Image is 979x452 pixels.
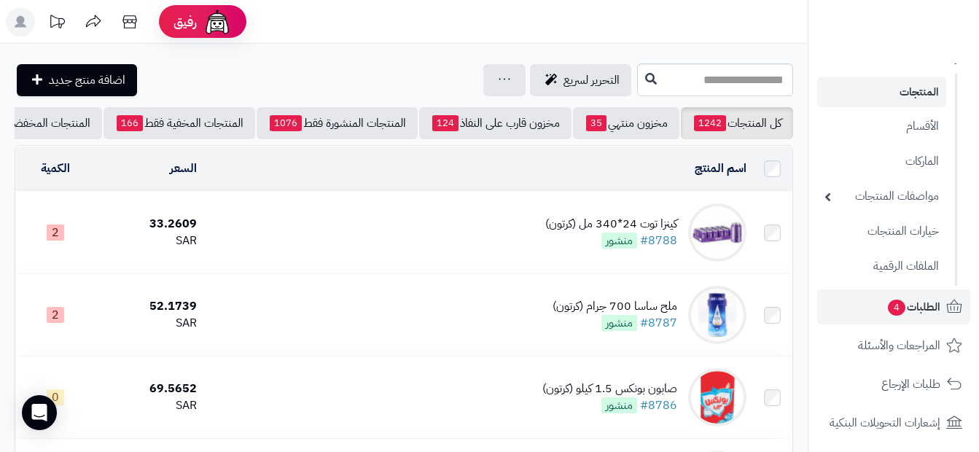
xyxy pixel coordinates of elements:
div: كينزا توت 24*340 مل (كرتون) [545,216,677,233]
a: المنتجات المخفية فقط166 [104,107,255,139]
a: #8787 [640,314,677,332]
a: الأقسام [817,111,946,142]
div: 69.5652 [101,381,197,397]
a: الكمية [41,160,70,177]
a: المراجعات والأسئلة [817,328,970,363]
a: تحديثات المنصة [39,7,75,40]
div: Open Intercom Messenger [22,395,57,430]
div: SAR [101,233,197,249]
span: رفيق [173,13,197,31]
a: اضافة منتج جديد [17,64,137,96]
span: 4 [888,300,905,316]
span: 166 [117,115,143,131]
a: كل المنتجات1242 [681,107,793,139]
a: التحرير لسريع [530,64,631,96]
div: 33.2609 [101,216,197,233]
span: 2 [47,307,64,323]
span: منشور [601,315,637,331]
a: مخزون قارب على النفاذ124 [419,107,572,139]
a: الملفات الرقمية [817,251,946,282]
span: 35 [586,115,606,131]
span: منشور [601,233,637,249]
a: اسم المنتج [695,160,746,177]
span: التحرير لسريع [563,71,620,89]
div: ملح ساسا 700 جرام (كرتون) [553,298,677,315]
img: ملح ساسا 700 جرام (كرتون) [688,286,746,344]
img: ai-face.png [203,7,232,36]
a: الماركات [817,146,946,177]
a: إشعارات التحويلات البنكية [817,405,970,440]
span: منشور [601,397,637,413]
a: مواصفات المنتجات [817,181,946,212]
span: 1076 [270,115,302,131]
span: 2 [47,225,64,241]
span: طلبات الإرجاع [881,374,940,394]
span: اضافة منتج جديد [49,71,125,89]
span: 1242 [694,115,726,131]
a: #8786 [640,397,677,414]
a: المنتجات [817,77,946,107]
div: 52.1739 [101,298,197,315]
img: كينزا توت 24*340 مل (كرتون) [688,203,746,262]
span: المراجعات والأسئلة [858,335,940,356]
span: الطلبات [886,297,940,317]
a: الطلبات4 [817,289,970,324]
a: السعر [170,160,197,177]
span: 0 [47,389,64,405]
a: المنتجات المنشورة فقط1076 [257,107,418,139]
a: مخزون منتهي35 [573,107,679,139]
a: #8788 [640,232,677,249]
span: إشعارات التحويلات البنكية [830,413,940,433]
img: صابون بونكس 1.5 كيلو (كرتون) [688,368,746,426]
div: SAR [101,315,197,332]
a: خيارات المنتجات [817,216,946,247]
a: طلبات الإرجاع [817,367,970,402]
span: 124 [432,115,459,131]
div: SAR [101,397,197,414]
div: صابون بونكس 1.5 كيلو (كرتون) [542,381,677,397]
